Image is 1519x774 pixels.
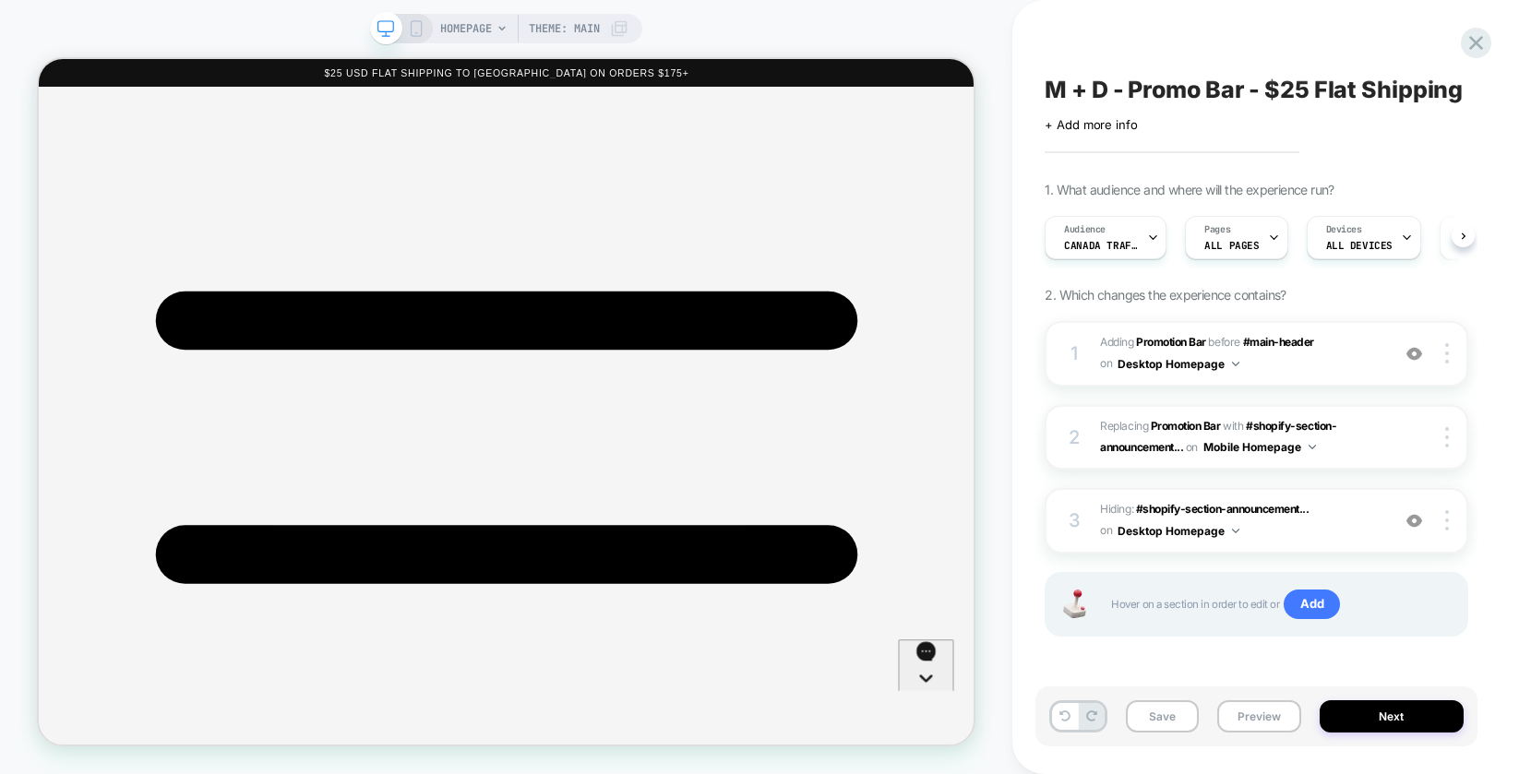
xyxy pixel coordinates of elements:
[1136,335,1206,349] b: Promotion Bar
[1326,239,1393,252] span: ALL DEVICES
[1056,589,1093,618] img: Joystick
[1208,335,1239,349] span: BEFORE
[1406,346,1422,362] img: crossed eye
[1217,700,1301,732] button: Preview
[1223,419,1243,433] span: WITH
[1232,529,1239,533] img: down arrow
[1064,239,1138,252] span: Canada Traffic
[1045,287,1286,303] span: 2. Which changes the experience contains?
[1459,223,1495,236] span: Trigger
[1045,117,1137,132] span: + Add more info
[1232,362,1239,366] img: down arrow
[1065,504,1083,537] div: 3
[1186,437,1198,458] span: on
[1445,510,1449,530] img: close
[1045,182,1334,197] span: 1. What audience and where will the experience run?
[440,14,492,43] span: HOMEPAGE
[1100,520,1112,541] span: on
[1204,223,1230,236] span: Pages
[1309,445,1316,449] img: down arrow
[1100,419,1220,433] span: Replacing
[1045,76,1463,103] span: M + D - Promo Bar - $25 Flat Shipping
[1406,513,1422,529] img: crossed eye
[1243,335,1314,349] span: #main-header
[1065,337,1083,370] div: 1
[1204,239,1259,252] span: ALL PAGES
[1111,589,1448,619] span: Hover on a section in order to edit or
[1203,435,1316,458] button: Mobile Homepage
[1136,502,1310,516] span: #shopify-section-announcement...
[1284,589,1340,619] span: Add
[1326,223,1362,236] span: Devices
[1100,419,1336,454] span: #shopify-section-announcement...
[1126,700,1198,732] button: Save
[1100,335,1206,349] span: Adding
[1118,352,1239,375] button: Desktop Homepage
[1100,499,1381,542] span: Hiding :
[1445,343,1449,363] img: close
[1118,519,1239,542] button: Desktop Homepage
[1151,419,1221,433] b: Promotion Bar
[1100,353,1112,374] span: on
[381,11,867,26] span: $25 USD Flat Shipping TO [GEOGRAPHIC_DATA] on Orders $175+
[1064,223,1106,236] span: Audience
[529,14,600,43] span: Theme: MAIN
[1320,700,1464,732] button: Next
[1445,427,1449,447] img: close
[1065,421,1083,454] div: 2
